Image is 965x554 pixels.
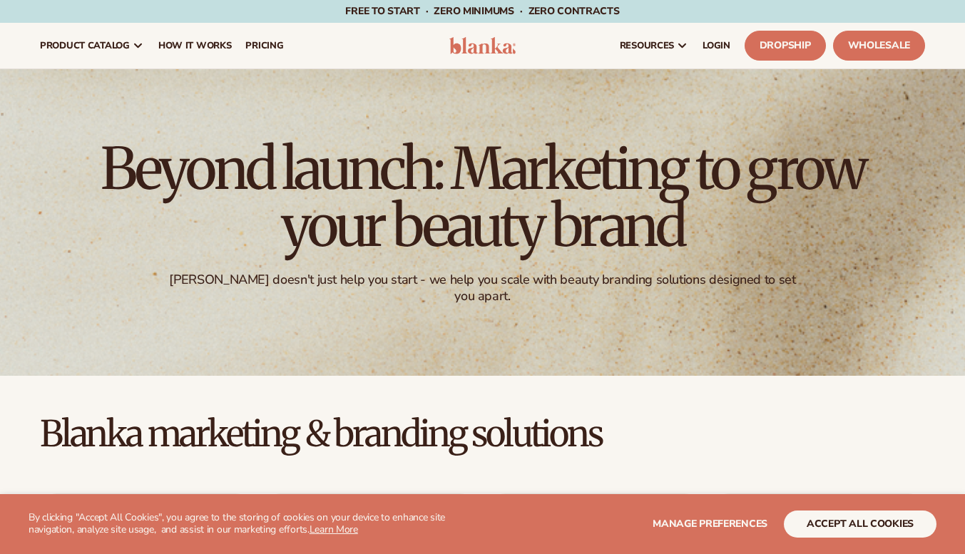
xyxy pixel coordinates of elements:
[613,23,695,68] a: resources
[151,23,239,68] a: How It Works
[310,523,358,536] a: Learn More
[29,512,477,536] p: By clicking "Accept All Cookies", you agree to the storing of cookies on your device to enhance s...
[703,40,730,51] span: LOGIN
[833,31,925,61] a: Wholesale
[238,23,290,68] a: pricing
[653,511,767,538] button: Manage preferences
[158,40,232,51] span: How It Works
[168,272,797,305] div: [PERSON_NAME] doesn't just help you start - we help you scale with beauty branding solutions desi...
[620,40,674,51] span: resources
[91,140,875,255] h1: Beyond launch: Marketing to grow your beauty brand
[33,23,151,68] a: product catalog
[745,31,826,61] a: Dropship
[653,517,767,530] span: Manage preferences
[784,511,936,538] button: accept all cookies
[449,37,516,54] img: logo
[695,23,737,68] a: LOGIN
[245,40,283,51] span: pricing
[345,4,619,18] span: Free to start · ZERO minimums · ZERO contracts
[40,40,130,51] span: product catalog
